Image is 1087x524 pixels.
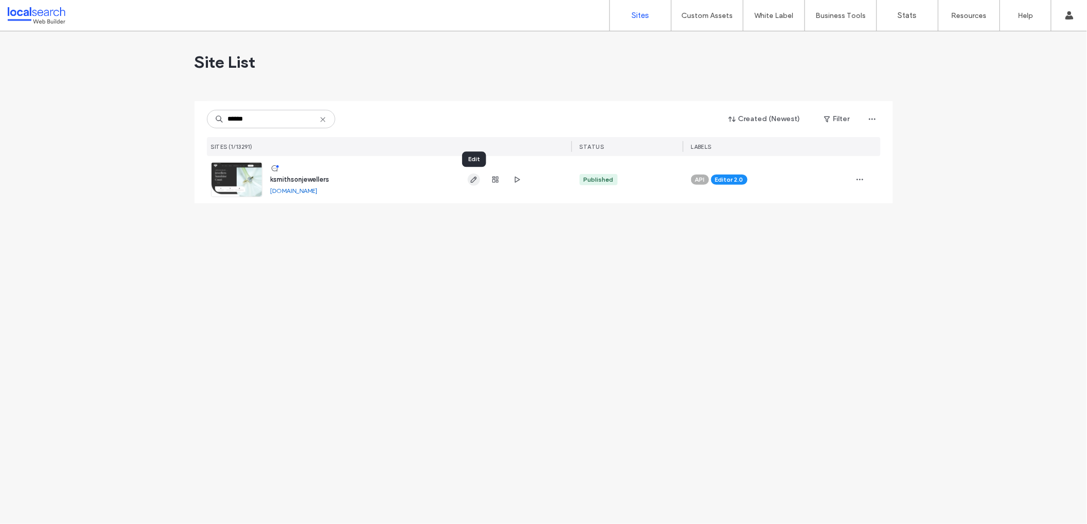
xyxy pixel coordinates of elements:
[682,11,733,20] label: Custom Assets
[695,175,705,184] span: API
[720,111,810,127] button: Created (Newest)
[1018,11,1034,20] label: Help
[816,11,866,20] label: Business Tools
[691,143,712,150] span: LABELS
[211,143,253,150] span: SITES (1/13291)
[271,187,318,195] a: [DOMAIN_NAME]
[271,176,330,183] a: ksmithsonjewellers
[632,11,650,20] label: Sites
[814,111,860,127] button: Filter
[755,11,794,20] label: White Label
[195,52,256,72] span: Site List
[24,7,45,16] span: Help
[462,151,486,167] div: Edit
[898,11,917,20] label: Stats
[951,11,987,20] label: Resources
[584,175,614,184] div: Published
[580,143,604,150] span: STATUS
[715,175,743,184] span: Editor 2.0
